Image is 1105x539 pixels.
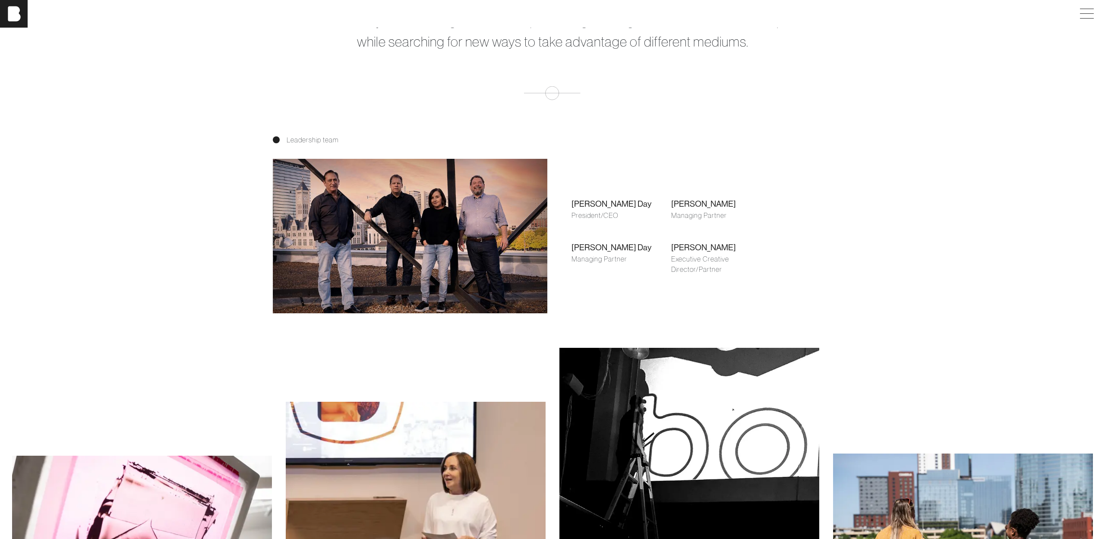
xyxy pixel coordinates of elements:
div: President/CEO [571,210,671,221]
div: [PERSON_NAME] Day [571,198,671,210]
div: Managing Partner [671,210,771,221]
div: [PERSON_NAME] Day [571,241,671,254]
div: Leadership team [273,135,832,145]
img: A photo of the bohan leadership team. [273,159,547,313]
div: [PERSON_NAME] [671,198,771,210]
div: [PERSON_NAME] [671,241,771,254]
div: Executive Creative Director/Partner [671,254,771,274]
div: Managing Partner [571,254,671,264]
